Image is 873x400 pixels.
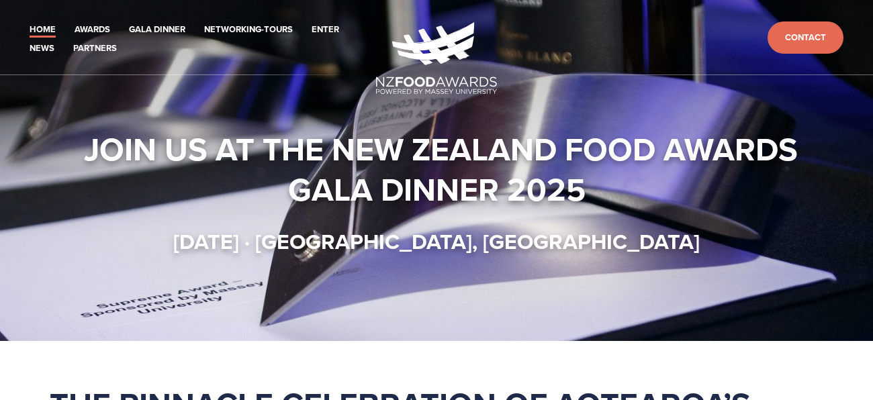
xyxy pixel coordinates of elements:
a: Gala Dinner [129,22,185,38]
a: Enter [312,22,339,38]
strong: Join us at the New Zealand Food Awards Gala Dinner 2025 [84,126,806,213]
strong: [DATE] · [GEOGRAPHIC_DATA], [GEOGRAPHIC_DATA] [173,226,700,257]
a: Partners [73,41,117,56]
a: Home [30,22,56,38]
a: Networking-Tours [204,22,293,38]
a: Contact [768,21,843,54]
a: Awards [75,22,110,38]
a: News [30,41,54,56]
